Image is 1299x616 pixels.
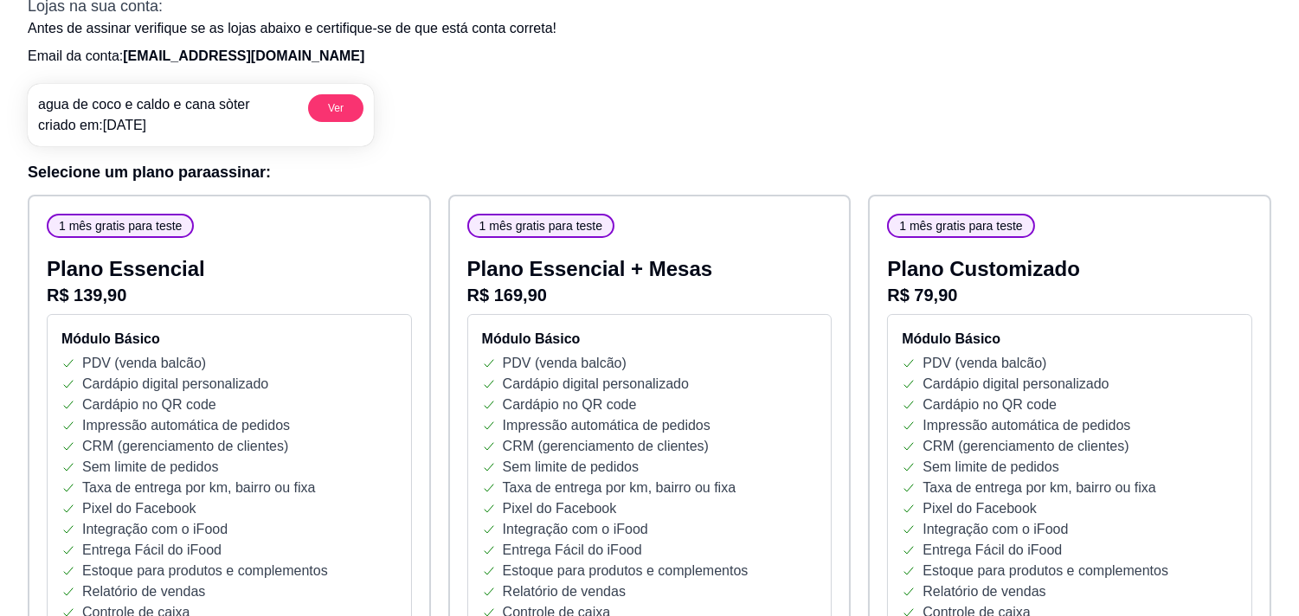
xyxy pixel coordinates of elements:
[308,94,363,122] button: Ver
[503,395,637,415] p: Cardápio no QR code
[887,255,1252,283] p: Plano Customizado
[82,581,205,602] p: Relatório de vendas
[82,519,228,540] p: Integração com o iFood
[923,498,1037,519] p: Pixel do Facebook
[47,255,412,283] p: Plano Essencial
[82,374,268,395] p: Cardápio digital personalizado
[892,217,1029,234] span: 1 mês gratis para teste
[923,561,1168,581] p: Estoque para produtos e complementos
[38,94,250,115] p: agua de coco e caldo e cana sòter
[467,283,833,307] p: R$ 169,90
[923,478,1155,498] p: Taxa de entrega por km, bairro ou fixa
[61,329,397,350] h4: Módulo Básico
[82,478,315,498] p: Taxa de entrega por km, bairro ou fixa
[923,436,1129,457] p: CRM (gerenciamento de clientes)
[82,436,288,457] p: CRM (gerenciamento de clientes)
[82,353,206,374] p: PDV (venda balcão)
[503,540,642,561] p: Entrega Fácil do iFood
[82,540,222,561] p: Entrega Fácil do iFood
[923,581,1045,602] p: Relatório de vendas
[28,46,1271,67] p: Email da conta:
[47,283,412,307] p: R$ 139,90
[923,374,1109,395] p: Cardápio digital personalizado
[923,353,1046,374] p: PDV (venda balcão)
[82,457,218,478] p: Sem limite de pedidos
[473,217,609,234] span: 1 mês gratis para teste
[82,415,290,436] p: Impressão automática de pedidos
[503,374,689,395] p: Cardápio digital personalizado
[503,561,749,581] p: Estoque para produtos e complementos
[503,353,627,374] p: PDV (venda balcão)
[28,84,374,146] a: agua de coco e caldo e cana sòtercriado em:[DATE]Ver
[28,18,1271,39] p: Antes de assinar verifique se as lojas abaixo e certifique-se de que está conta correta!
[123,48,364,63] span: [EMAIL_ADDRESS][DOMAIN_NAME]
[503,478,736,498] p: Taxa de entrega por km, bairro ou fixa
[503,457,639,478] p: Sem limite de pedidos
[503,415,711,436] p: Impressão automática de pedidos
[902,329,1238,350] h4: Módulo Básico
[82,498,196,519] p: Pixel do Facebook
[482,329,818,350] h4: Módulo Básico
[923,519,1068,540] p: Integração com o iFood
[923,457,1058,478] p: Sem limite de pedidos
[923,415,1130,436] p: Impressão automática de pedidos
[887,283,1252,307] p: R$ 79,90
[52,217,189,234] span: 1 mês gratis para teste
[28,160,1271,184] h3: Selecione um plano para assinar :
[503,436,709,457] p: CRM (gerenciamento de clientes)
[923,395,1057,415] p: Cardápio no QR code
[503,519,648,540] p: Integração com o iFood
[82,561,328,581] p: Estoque para produtos e complementos
[38,115,250,136] p: criado em: [DATE]
[923,540,1062,561] p: Entrega Fácil do iFood
[503,581,626,602] p: Relatório de vendas
[467,255,833,283] p: Plano Essencial + Mesas
[82,395,216,415] p: Cardápio no QR code
[503,498,617,519] p: Pixel do Facebook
